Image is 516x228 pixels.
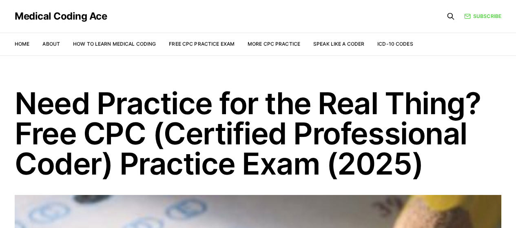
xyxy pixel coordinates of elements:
[169,41,235,47] a: Free CPC Practice Exam
[42,41,60,47] a: About
[15,88,501,179] h1: Need Practice for the Real Thing? Free CPC (Certified Professional Coder) Practice Exam (2025)
[313,41,364,47] a: Speak Like a Coder
[15,11,107,21] a: Medical Coding Ace
[73,41,156,47] a: How to Learn Medical Coding
[464,12,501,20] a: Subscribe
[15,41,29,47] a: Home
[248,41,300,47] a: More CPC Practice
[377,41,413,47] a: ICD-10 Codes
